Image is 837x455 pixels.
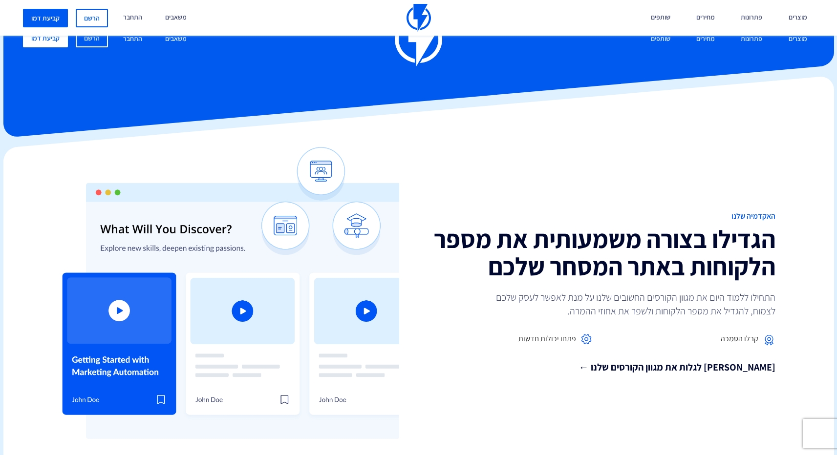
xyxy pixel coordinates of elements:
[23,9,68,27] a: קביעת דמו
[426,360,775,374] a: [PERSON_NAME] לגלות את מגוון הקורסים שלנו ←
[482,290,775,318] p: התחילו ללמוד היום את מגוון הקורסים החשובים שלנו על מנת לאפשר לעסק שלכם לצמוח, להגדיל את מספר הלקו...
[76,29,108,47] a: הרשם
[644,29,678,50] a: שותפים
[781,29,815,50] a: מוצרים
[721,333,758,345] span: קבלו הסמכה
[76,9,108,27] a: הרשם
[426,212,775,221] h1: האקדמיה שלנו
[426,226,775,281] h2: הגדילו בצורה משמעותית את מספר הלקוחות באתר המסחר שלכם
[158,29,194,50] a: משאבים
[116,29,150,50] a: התחבר
[733,29,770,50] a: פתרונות
[23,29,68,47] a: קביעת דמו
[518,333,576,345] span: פתחו יכולות חדשות
[689,29,722,50] a: מחירים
